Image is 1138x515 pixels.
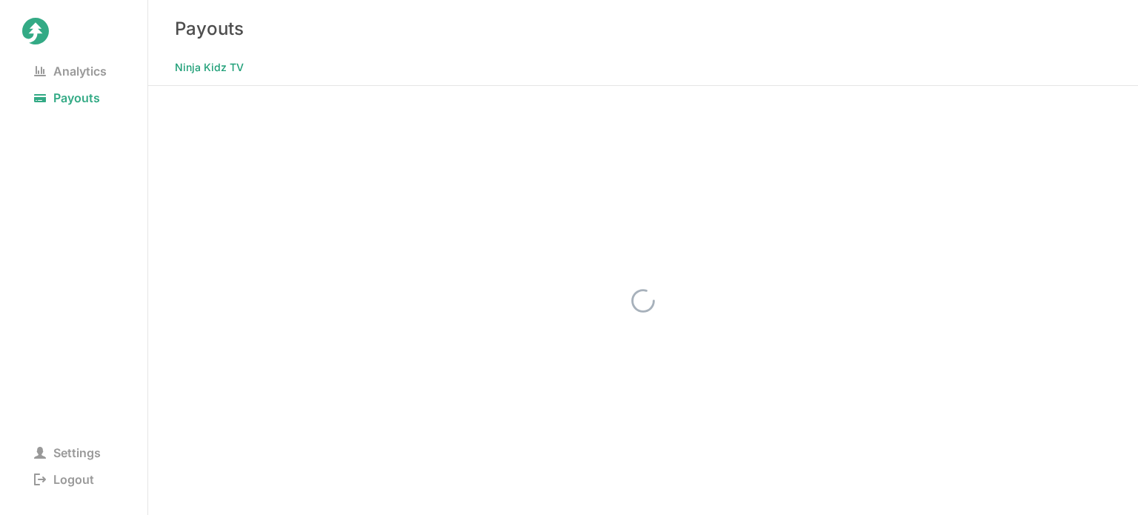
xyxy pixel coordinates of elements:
span: Analytics [22,61,119,82]
span: Payouts [22,87,112,108]
span: Settings [22,442,113,463]
span: Ninja Kidz TV [175,57,244,78]
span: Logout [22,469,106,490]
h3: Payouts [175,18,244,39]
